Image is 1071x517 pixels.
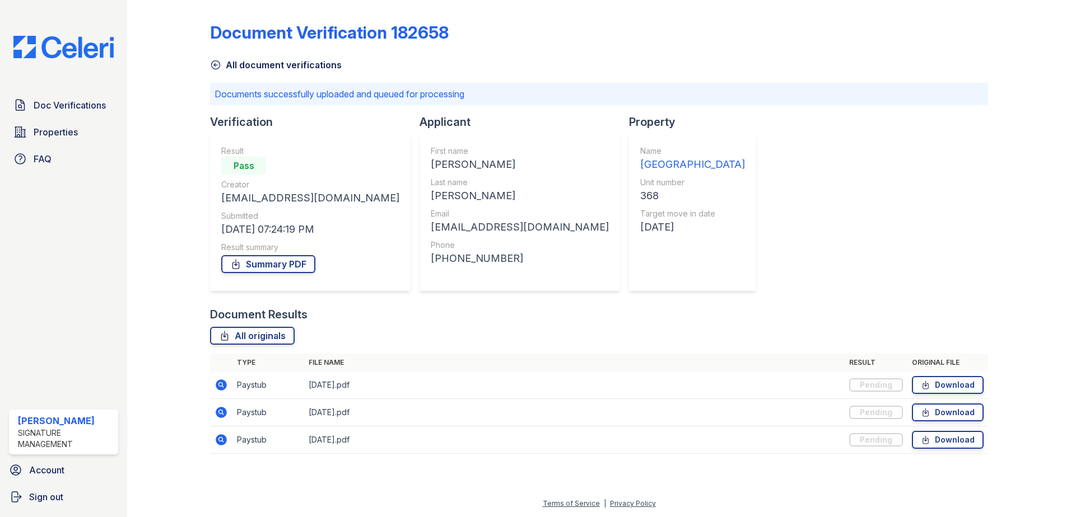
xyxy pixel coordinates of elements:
[907,354,988,372] th: Original file
[640,177,745,188] div: Unit number
[431,145,609,157] div: First name
[221,242,399,253] div: Result summary
[431,177,609,188] div: Last name
[18,414,114,427] div: [PERSON_NAME]
[640,145,745,172] a: Name [GEOGRAPHIC_DATA]
[34,125,78,139] span: Properties
[420,114,629,130] div: Applicant
[610,499,656,507] a: Privacy Policy
[640,208,745,219] div: Target move in date
[210,58,342,72] a: All document verifications
[221,157,266,175] div: Pass
[29,490,63,504] span: Sign out
[232,354,304,372] th: Type
[304,372,845,399] td: [DATE].pdf
[912,431,984,449] a: Download
[543,499,600,507] a: Terms of Service
[210,307,308,322] div: Document Results
[640,188,745,204] div: 368
[221,179,399,190] div: Creator
[640,219,745,235] div: [DATE]
[210,114,420,130] div: Verification
[304,354,845,372] th: File name
[849,378,903,392] div: Pending
[431,157,609,172] div: [PERSON_NAME]
[232,426,304,454] td: Paystub
[215,87,984,101] p: Documents successfully uploaded and queued for processing
[431,219,609,235] div: [EMAIL_ADDRESS][DOMAIN_NAME]
[4,486,123,508] a: Sign out
[210,22,449,43] div: Document Verification 182658
[4,459,123,481] a: Account
[849,433,903,446] div: Pending
[18,427,114,450] div: Signature Management
[431,239,609,251] div: Phone
[221,222,399,237] div: [DATE] 07:24:19 PM
[9,148,118,170] a: FAQ
[304,426,845,454] td: [DATE].pdf
[912,376,984,394] a: Download
[34,152,52,166] span: FAQ
[431,208,609,219] div: Email
[221,145,399,157] div: Result
[431,251,609,266] div: [PHONE_NUMBER]
[845,354,907,372] th: Result
[640,157,745,172] div: [GEOGRAPHIC_DATA]
[9,121,118,143] a: Properties
[232,372,304,399] td: Paystub
[221,255,315,273] a: Summary PDF
[34,98,106,112] span: Doc Verifications
[629,114,765,130] div: Property
[221,210,399,222] div: Submitted
[221,190,399,206] div: [EMAIL_ADDRESS][DOMAIN_NAME]
[29,463,64,477] span: Account
[4,36,123,58] img: CE_Logo_Blue-a8612792a0a2168367f1c8372b55b34899dd931a85d93a1a3d3e32e68fde9ad4.png
[304,399,845,426] td: [DATE].pdf
[912,403,984,421] a: Download
[849,406,903,419] div: Pending
[431,188,609,204] div: [PERSON_NAME]
[210,327,295,345] a: All originals
[604,499,606,507] div: |
[640,145,745,157] div: Name
[9,94,118,116] a: Doc Verifications
[232,399,304,426] td: Paystub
